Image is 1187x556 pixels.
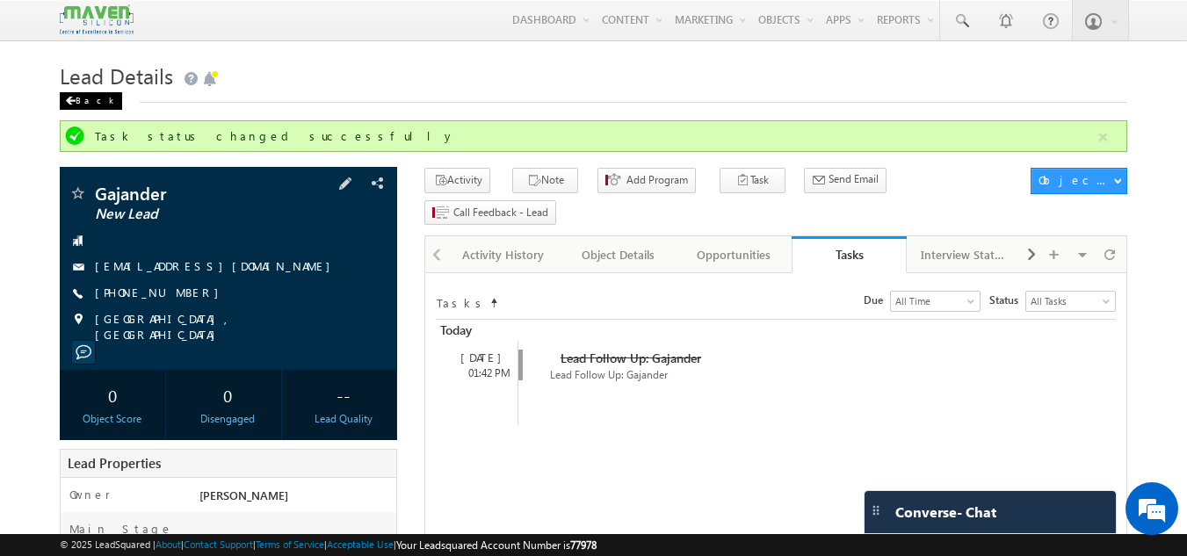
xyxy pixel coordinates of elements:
[199,487,288,502] span: [PERSON_NAME]
[1039,172,1113,188] div: Object Actions
[69,521,173,537] label: Main Stage
[804,168,887,193] button: Send Email
[95,258,339,273] a: [EMAIL_ADDRESS][DOMAIN_NAME]
[561,350,701,366] span: Lead Follow Up: Gajander
[575,244,661,265] div: Object Details
[890,291,981,312] a: All Time
[95,311,367,343] span: [GEOGRAPHIC_DATA], [GEOGRAPHIC_DATA]
[91,92,295,115] div: Chat with us now
[1026,293,1111,309] span: All Tasks
[30,92,74,115] img: d_60004797649_company_0_60004797649
[95,184,303,202] span: Gajander
[720,168,785,193] button: Task
[460,244,546,265] div: Activity History
[445,350,518,365] div: [DATE]
[95,285,228,302] span: [PHONE_NUMBER]
[829,171,879,187] span: Send Email
[1031,168,1127,194] button: Object Actions
[550,368,668,381] span: Lead Follow Up: Gajander
[288,9,330,51] div: Minimize live chat window
[436,320,516,341] div: Today
[792,236,907,273] a: Tasks
[446,236,561,273] a: Activity History
[60,92,122,110] div: Back
[95,206,303,223] span: New Lead
[453,205,548,220] span: Call Feedback - Lead
[445,365,518,381] div: 01:42 PM
[989,292,1025,308] span: Status
[921,244,1006,265] div: Interview Status
[489,292,498,307] span: Sort Timeline
[626,172,688,188] span: Add Program
[64,411,162,427] div: Object Score
[512,168,578,193] button: Note
[64,379,162,411] div: 0
[677,236,792,273] a: Opportunities
[184,538,253,550] a: Contact Support
[60,91,131,106] a: Back
[179,379,277,411] div: 0
[68,454,161,472] span: Lead Properties
[869,503,883,517] img: carter-drag
[294,411,392,427] div: Lead Quality
[60,61,173,90] span: Lead Details
[95,128,1097,144] div: Task status changed successfully
[179,411,277,427] div: Disengaged
[60,4,134,35] img: Custom Logo
[907,236,1022,273] a: Interview Status
[891,293,975,309] span: All Time
[805,246,894,263] div: Tasks
[597,168,696,193] button: Add Program
[424,200,556,226] button: Call Feedback - Lead
[239,431,319,455] em: Start Chat
[23,162,321,416] textarea: Type your message and hit 'Enter'
[864,292,890,308] span: Due
[436,291,489,312] td: Tasks
[294,379,392,411] div: --
[895,504,996,520] span: Converse - Chat
[396,538,597,552] span: Your Leadsquared Account Number is
[561,236,677,273] a: Object Details
[156,538,181,550] a: About
[256,538,324,550] a: Terms of Service
[1025,291,1116,312] a: All Tasks
[424,168,490,193] button: Activity
[570,538,597,552] span: 77978
[327,538,394,550] a: Acceptable Use
[691,244,776,265] div: Opportunities
[69,487,111,502] label: Owner
[60,537,597,553] span: © 2025 LeadSquared | | | | |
